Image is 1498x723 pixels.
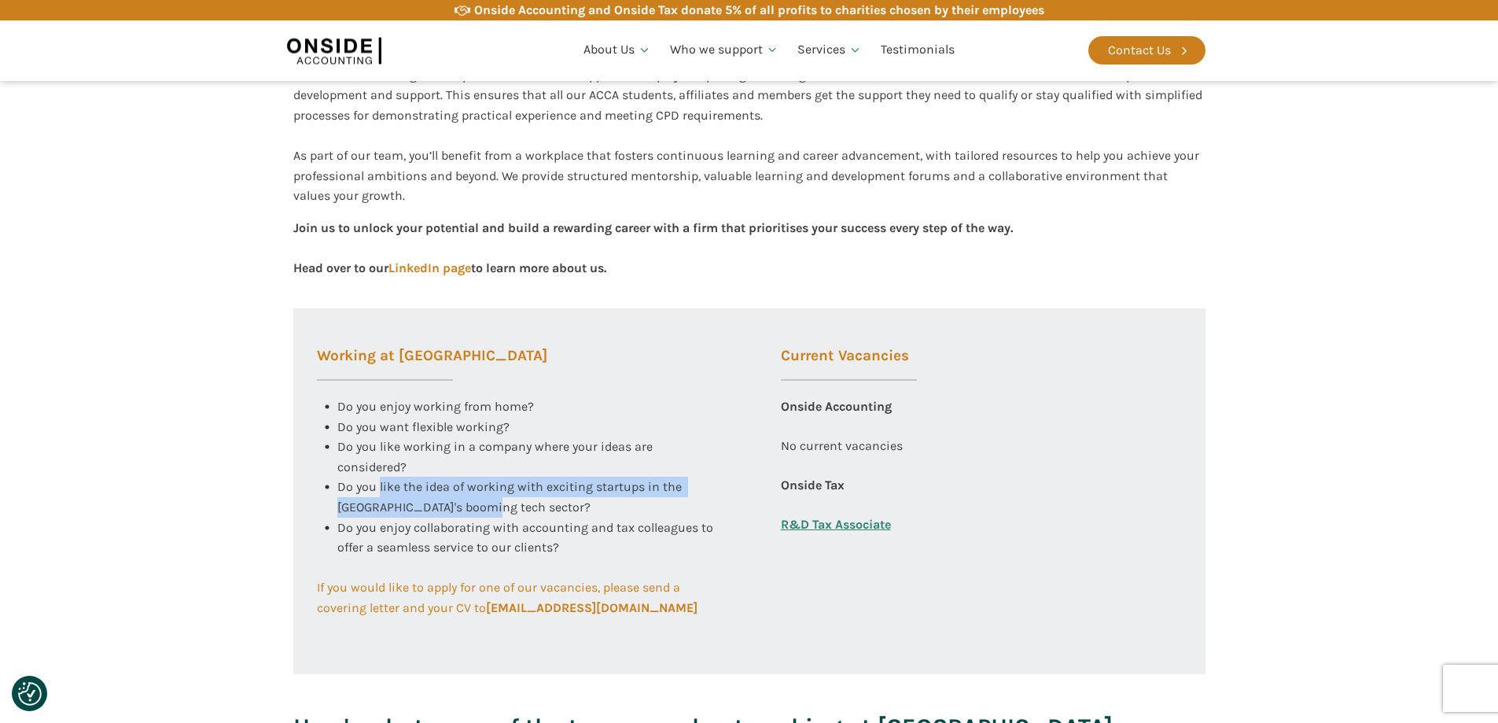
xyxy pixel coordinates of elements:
div: Onside Accounting [781,397,892,436]
img: Revisit consent button [18,682,42,706]
a: LinkedIn page [388,260,471,275]
h3: Working at [GEOGRAPHIC_DATA] [317,349,547,381]
span: Do you want flexible working? [337,419,510,434]
div: Onside Tax [781,475,845,515]
img: Onside Accounting [287,32,381,68]
a: Testimonials [871,24,964,77]
div: Contact Us [1108,40,1171,61]
span: Do you like the idea of working with exciting startups in the [GEOGRAPHIC_DATA]'s booming tech se... [337,479,685,515]
h3: Current Vacancies [781,349,917,381]
a: If you would like to apply for one of our vacancies, please send a covering letter and your CV to... [317,577,718,618]
span: If you would like to apply for one of our vacancies, please send a covering letter and your CV to [317,580,697,615]
a: R&D Tax Associate [781,515,891,535]
button: Consent Preferences [18,682,42,706]
div: No current vacancies [781,436,903,475]
span: Do you like working in a company where your ideas are considered? [337,439,656,474]
a: About Us [574,24,661,77]
a: Services [788,24,871,77]
a: Contact Us [1088,36,1205,65]
div: Join us to unlock your potential and build a rewarding career with a firm that prioritises your s... [293,218,1013,277]
b: [EMAIL_ADDRESS][DOMAIN_NAME] [486,600,697,615]
span: Do you enjoy working from home? [337,399,534,414]
a: Who we support [661,24,789,77]
div: At Onside Accounting, we are proud to be an ACCA Approved Employer, a prestigious recognition tha... [293,65,1205,206]
span: Do you enjoy collaborating with accounting and tax colleagues to offer a seamless service to our ... [337,520,716,555]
